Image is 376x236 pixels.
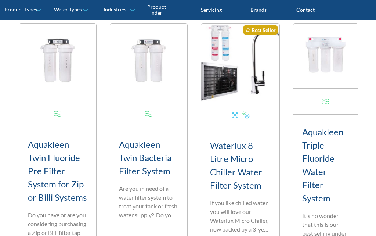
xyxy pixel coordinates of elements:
[28,138,87,204] h3: Aquakleen Twin Fluoride Pre Filter System for Zip or Billi Systems
[110,24,187,101] img: Aquakleen Twin Bacteria Filter System
[54,7,82,13] div: Water Types
[201,24,279,102] img: Waterlux 8 Litre Micro Chiller Water Filter System
[210,139,271,192] h3: Waterlux 8 Litre Micro Chiller Water Filter System
[104,7,126,13] div: Industries
[19,24,96,101] img: Aquakleen Twin Fluoride Pre Filter System for Zip or Billi Systems
[302,125,349,205] h3: Aquakleen Triple Fluoride Water Filter System
[3,18,23,25] span: Text us
[119,184,178,219] p: Are you in need of a water filter system to treat your tank or fresh water supply? Do you need pe...
[210,199,271,234] p: If you like chilled water you will love our Waterlux Micro Chiller, now backed by a 3-year manufa...
[293,24,358,88] img: Aquakleen Triple Fluoride Water Filter System
[119,138,178,178] h3: Aquakleen Twin Bacteria Filter System
[243,25,278,35] div: Best Seller
[4,7,37,13] div: Product Types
